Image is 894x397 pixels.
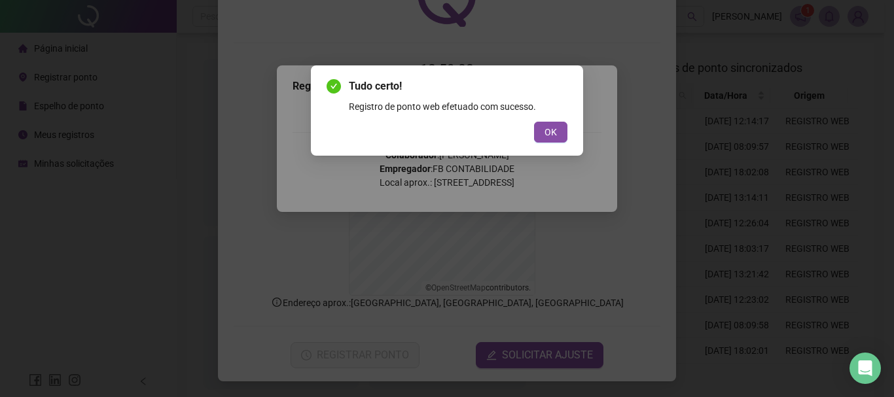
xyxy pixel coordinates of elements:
button: OK [534,122,567,143]
span: Tudo certo! [349,78,567,94]
span: check-circle [327,79,341,94]
div: Registro de ponto web efetuado com sucesso. [349,99,567,114]
span: OK [545,125,557,139]
div: Open Intercom Messenger [849,353,881,384]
